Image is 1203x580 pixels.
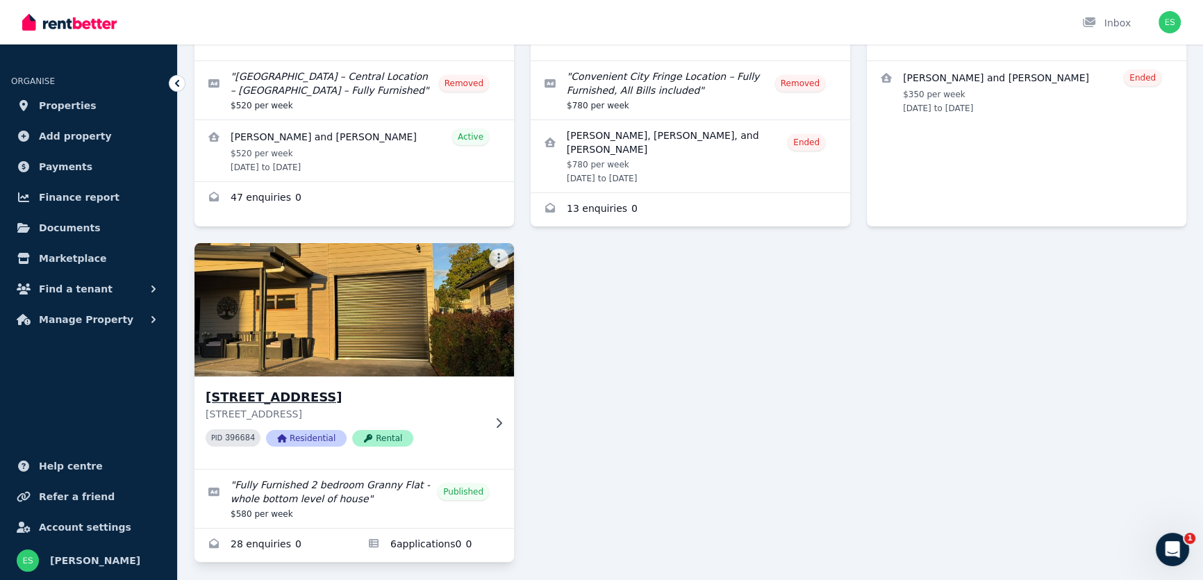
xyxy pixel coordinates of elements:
span: 1 [1184,533,1195,544]
a: Help centre [11,452,166,480]
button: More options [489,249,508,268]
a: Edit listing: Convenient City Fringe Location – Fully Furnished, All Bills included [531,61,850,119]
span: Residential [266,430,347,447]
a: Applications for 261 Old Cleveland Rd E, Capalaba [354,529,514,562]
a: Add property [11,122,166,150]
span: [PERSON_NAME] [50,552,140,569]
img: 261 Old Cleveland Rd E, Capalaba [187,240,522,380]
code: 396684 [225,433,255,443]
span: ORGANISE [11,76,55,86]
span: Find a tenant [39,281,113,297]
a: Enquiries for 15 Jones Street, Westcourt [531,193,850,226]
span: Account settings [39,519,131,536]
span: Add property [39,128,112,144]
a: Finance report [11,183,166,211]
a: Documents [11,214,166,242]
button: Find a tenant [11,275,166,303]
span: Documents [39,219,101,236]
a: View details for Ben Hanwell, Daniel Whitaker, and Sean Reynolds [531,120,850,192]
span: Properties [39,97,97,114]
a: Enquiries for 10/108 McLeod Street, Cairns City [194,182,514,215]
a: View details for Matthias Mager and Panalee Sathitkun [194,120,514,181]
a: Account settings [11,513,166,541]
span: Finance report [39,189,119,206]
a: Payments [11,153,166,181]
span: Help centre [39,458,103,474]
span: Manage Property [39,311,133,328]
iframe: Intercom live chat [1156,533,1189,566]
div: Inbox [1082,16,1131,30]
a: Edit listing: Fully Furnished 2 bedroom Granny Flat - whole bottom level of house [194,470,514,528]
span: Marketplace [39,250,106,267]
a: Refer a friend [11,483,166,511]
h3: [STREET_ADDRESS] [206,388,483,407]
span: Payments [39,158,92,175]
img: Elaine Sheeley [17,549,39,572]
button: Manage Property [11,306,166,333]
a: Edit listing: Cairns City – Central Location – Secure Complex – Fully Furnished [194,61,514,119]
span: Refer a friend [39,488,115,505]
a: View details for Jade Taifalos and Anthony Sullivan [867,61,1186,122]
span: Rental [352,430,413,447]
a: 261 Old Cleveland Rd E, Capalaba[STREET_ADDRESS][STREET_ADDRESS]PID 396684ResidentialRental [194,243,514,469]
img: Elaine Sheeley [1159,11,1181,33]
img: RentBetter [22,12,117,33]
a: Enquiries for 261 Old Cleveland Rd E, Capalaba [194,529,354,562]
small: PID [211,434,222,442]
p: [STREET_ADDRESS] [206,407,483,421]
a: Properties [11,92,166,119]
a: Marketplace [11,245,166,272]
